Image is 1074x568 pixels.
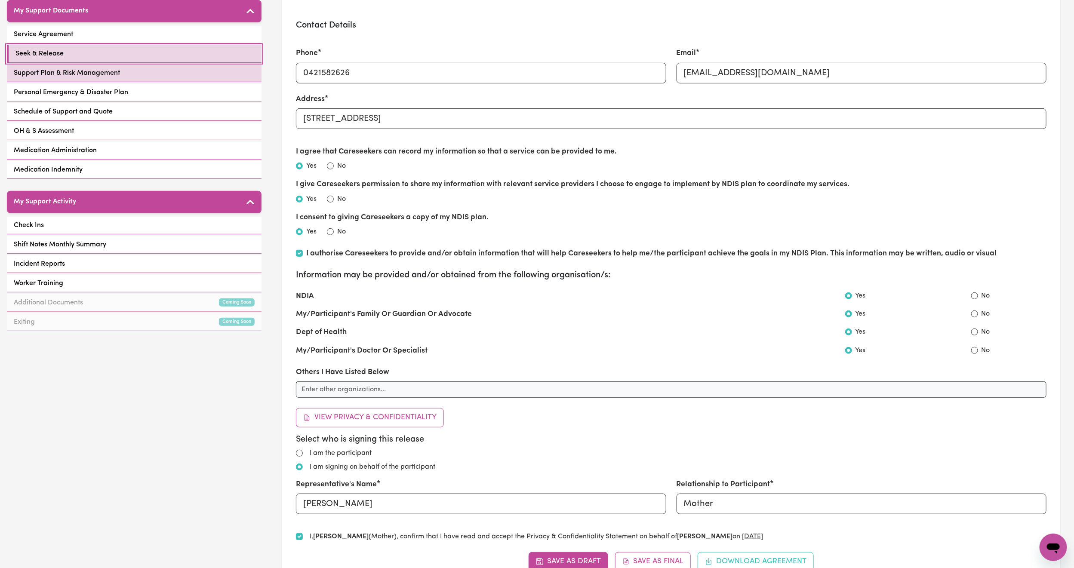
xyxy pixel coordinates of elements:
label: Dept of Health [296,327,347,338]
span: Personal Emergency & Disaster Plan [14,87,128,98]
a: Check Ins [7,217,262,234]
label: Representative's Name [296,479,377,490]
a: Personal Emergency & Disaster Plan [7,84,262,101]
label: Yes [306,227,317,237]
label: Yes [306,194,317,204]
label: No [982,291,990,301]
span: Worker Training [14,278,63,289]
span: Seek & Release [15,49,64,59]
a: Seek & Release [7,45,262,63]
label: I agree that Careseekers can record my information so that a service can be provided to me. [296,146,617,157]
label: NDIA [296,291,314,302]
label: Yes [306,161,317,171]
span: Exiting [14,317,35,327]
label: No [337,227,346,237]
span: Shift Notes Monthly Summary [14,239,106,250]
span: Check Ins [14,220,44,230]
a: ExitingComing Soon [7,313,262,331]
label: Others I Have Listed Below [296,367,389,378]
h3: Contact Details [296,20,1046,31]
a: OH & S Assessment [7,123,262,140]
label: Email [677,48,696,59]
label: I am the participant [310,448,372,458]
a: Medication Administration [7,142,262,160]
label: I give Careseekers permission to share my information with relevant service providers I choose to... [296,179,849,190]
iframe: Button to launch messaging window, conversation in progress [1040,534,1067,561]
button: My Support Activity [7,191,262,213]
span: Incident Reports [14,259,65,269]
span: Medication Administration [14,145,97,156]
h5: My Support Activity [14,198,76,206]
span: Service Agreement [14,29,73,40]
a: Service Agreement [7,26,262,43]
a: Shift Notes Monthly Summary [7,236,262,254]
u: [DATE] [742,533,763,540]
label: Address [296,94,325,105]
small: Coming Soon [219,318,255,326]
h5: Select who is signing this release [296,434,1046,445]
a: Additional DocumentsComing Soon [7,294,262,312]
label: I am signing on behalf of the participant [310,462,435,472]
label: No [337,194,346,204]
label: Yes [856,291,866,301]
a: Support Plan & Risk Management [7,64,262,82]
button: View Privacy & Confidentiality [296,408,444,427]
a: Worker Training [7,275,262,292]
input: Enter other organizations... [296,381,1046,398]
label: Phone [296,48,318,59]
span: Medication Indemnity [14,165,83,175]
span: Schedule of Support and Quote [14,107,113,117]
span: Support Plan & Risk Management [14,68,120,78]
span: Additional Documents [14,298,83,308]
label: Yes [856,327,866,337]
label: My/Participant's Doctor Or Specialist [296,345,428,356]
label: My/Participant's Family Or Guardian Or Advocate [296,309,472,320]
label: Relationship to Participant [677,479,770,490]
a: Medication Indemnity [7,161,262,179]
a: Incident Reports [7,255,262,273]
span: OH & S Assessment [14,126,74,136]
label: No [982,309,990,319]
label: Yes [856,345,866,356]
label: No [982,327,990,337]
strong: [PERSON_NAME] [313,533,369,540]
label: I, (Mother) , confirm that I have read and accept the Privacy & Confidentiality Statement on beha... [310,531,763,542]
a: Schedule of Support and Quote [7,103,262,121]
label: I consent to giving Careseekers a copy of my NDIS plan. [296,212,489,223]
small: Coming Soon [219,298,255,307]
label: I authorise Careseekers to provide and/or obtain information that will help Careseekers to help m... [303,250,997,257]
label: Yes [856,309,866,319]
h3: Information may be provided and/or obtained from the following organisation/s: [296,270,1046,280]
strong: [PERSON_NAME] [677,533,732,540]
h5: My Support Documents [14,7,88,15]
label: No [337,161,346,171]
label: No [982,345,990,356]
